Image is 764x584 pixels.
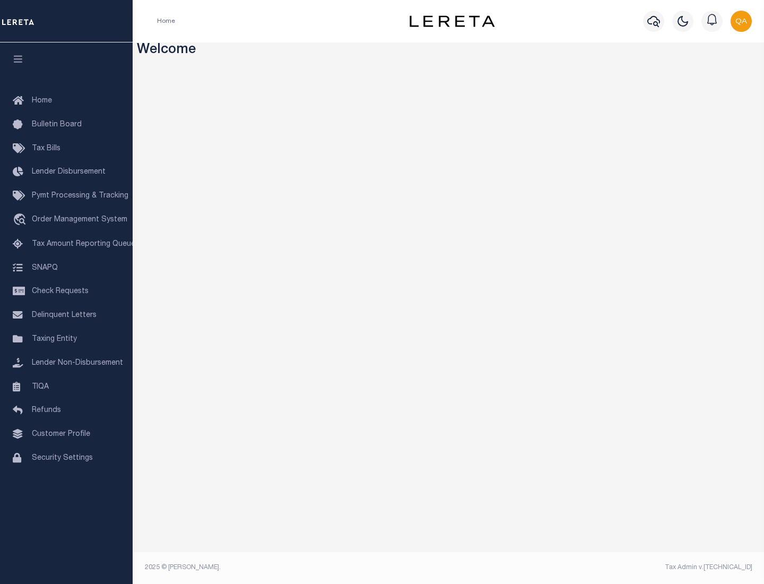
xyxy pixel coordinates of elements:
span: Taxing Entity [32,336,77,343]
span: Pymt Processing & Tracking [32,192,128,200]
div: 2025 © [PERSON_NAME]. [137,563,449,572]
img: svg+xml;base64,PHN2ZyB4bWxucz0iaHR0cDovL3d3dy53My5vcmcvMjAwMC9zdmciIHBvaW50ZXItZXZlbnRzPSJub25lIi... [731,11,752,32]
span: Tax Amount Reporting Queue [32,241,135,248]
i: travel_explore [13,213,30,227]
span: SNAPQ [32,264,58,271]
span: Security Settings [32,454,93,462]
span: Check Requests [32,288,89,295]
div: Tax Admin v.[TECHNICAL_ID] [456,563,752,572]
span: Bulletin Board [32,121,82,128]
span: Delinquent Letters [32,312,97,319]
li: Home [157,16,175,26]
span: TIQA [32,383,49,390]
span: Tax Bills [32,145,60,152]
img: logo-dark.svg [410,15,494,27]
h3: Welcome [137,42,760,59]
span: Home [32,97,52,105]
span: Order Management System [32,216,127,224]
span: Lender Non-Disbursement [32,359,123,367]
span: Refunds [32,407,61,414]
span: Lender Disbursement [32,168,106,176]
span: Customer Profile [32,431,90,438]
